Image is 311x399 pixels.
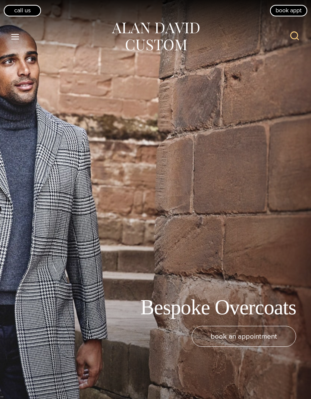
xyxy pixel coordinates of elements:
[286,28,304,45] button: View Search Form
[211,331,277,342] span: book an appointment
[4,5,41,16] a: Call Us
[7,30,23,43] button: Open menu
[192,326,296,347] a: book an appointment
[270,5,307,16] a: book appt
[111,20,200,53] img: Alan David Custom
[140,295,296,320] h1: Bespoke Overcoats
